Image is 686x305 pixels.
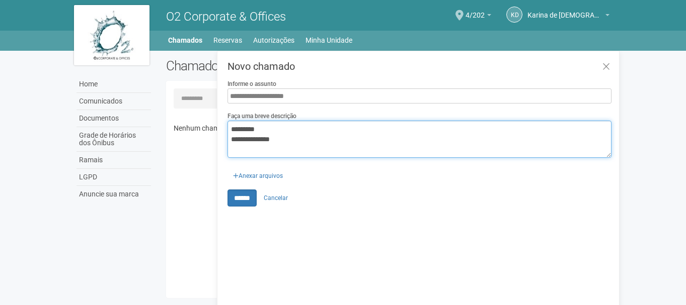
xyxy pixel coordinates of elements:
[506,7,522,23] a: Kd
[527,13,609,21] a: Karina de [DEMOGRAPHIC_DATA]
[77,93,151,110] a: Comunicados
[74,5,149,65] img: logo.jpg
[174,124,605,133] p: Nenhum chamado foi aberto para a sua unidade.
[77,186,151,202] a: Anuncie sua marca
[77,110,151,127] a: Documentos
[527,2,603,19] span: Karina de Jesus
[227,79,276,88] label: Informe o assunto
[227,112,296,121] label: Faça uma breve descrição
[306,33,352,47] a: Minha Unidade
[466,2,485,19] span: 4/202
[77,152,151,169] a: Ramais
[227,165,288,180] div: Anexar arquivos
[166,58,343,73] h2: Chamados
[596,56,617,78] a: Fechar
[253,33,294,47] a: Autorizações
[77,127,151,152] a: Grade de Horários dos Ônibus
[166,10,286,24] span: O2 Corporate & Offices
[227,61,612,71] h3: Novo chamado
[77,169,151,186] a: LGPD
[213,33,242,47] a: Reservas
[466,13,491,21] a: 4/202
[77,76,151,93] a: Home
[258,190,293,206] a: Cancelar
[168,33,202,47] a: Chamados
